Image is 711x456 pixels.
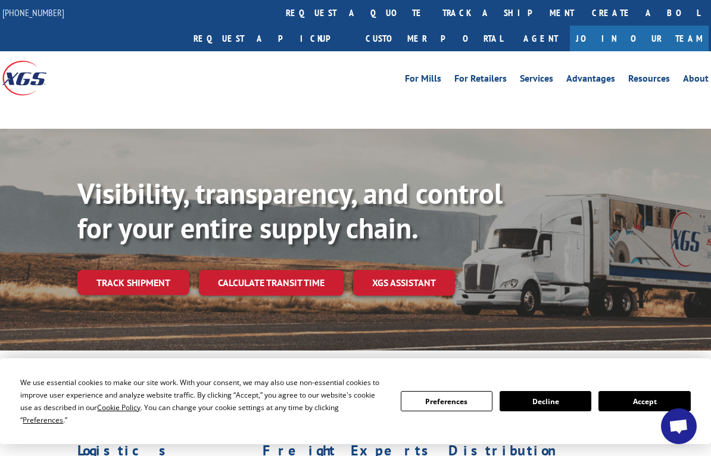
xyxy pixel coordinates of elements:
a: [PHONE_NUMBER] [2,7,64,18]
a: Services [520,74,553,87]
a: Customer Portal [357,26,512,51]
a: Join Our Team [570,26,709,51]
button: Accept [598,391,690,411]
a: XGS ASSISTANT [353,270,455,296]
div: We use essential cookies to make our site work. With your consent, we may also use non-essential ... [20,376,386,426]
a: For Retailers [454,74,507,87]
span: Preferences [23,415,63,425]
a: Resources [628,74,670,87]
button: Decline [500,391,591,411]
div: Open chat [661,408,697,444]
a: Request a pickup [185,26,357,51]
button: Preferences [401,391,492,411]
a: Calculate transit time [199,270,344,296]
a: About [683,74,709,87]
a: For Mills [405,74,441,87]
span: Cookie Policy [97,402,141,412]
a: Advantages [566,74,615,87]
a: Track shipment [77,270,189,295]
b: Visibility, transparency, and control for your entire supply chain. [77,175,503,246]
a: Agent [512,26,570,51]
